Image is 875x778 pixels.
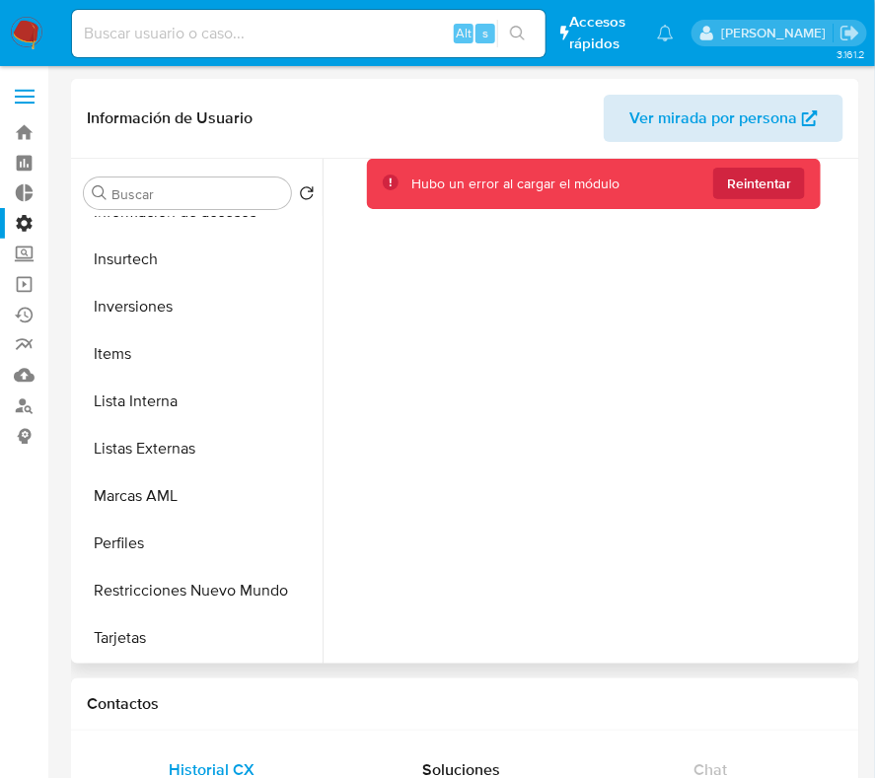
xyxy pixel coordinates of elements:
[482,24,488,42] span: s
[412,175,620,193] div: Hubo un error al cargar el módulo
[76,331,323,379] button: Items
[87,108,253,128] h1: Información de Usuario
[92,185,108,201] button: Buscar
[76,237,323,284] button: Insurtech
[299,185,315,207] button: Volver al orden por defecto
[76,473,323,521] button: Marcas AML
[629,95,797,142] span: Ver mirada por persona
[839,23,860,43] a: Salir
[76,426,323,473] button: Listas Externas
[111,185,283,203] input: Buscar
[76,284,323,331] button: Inversiones
[72,21,546,46] input: Buscar usuario o caso...
[604,95,843,142] button: Ver mirada por persona
[76,379,323,426] button: Lista Interna
[721,24,833,42] p: julian.lasala@mercadolibre.com
[456,24,472,42] span: Alt
[87,694,843,714] h1: Contactos
[76,568,323,615] button: Restricciones Nuevo Mundo
[569,12,636,53] span: Accesos rápidos
[497,20,538,47] button: search-icon
[76,615,323,663] button: Tarjetas
[657,25,674,41] a: Notificaciones
[76,521,323,568] button: Perfiles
